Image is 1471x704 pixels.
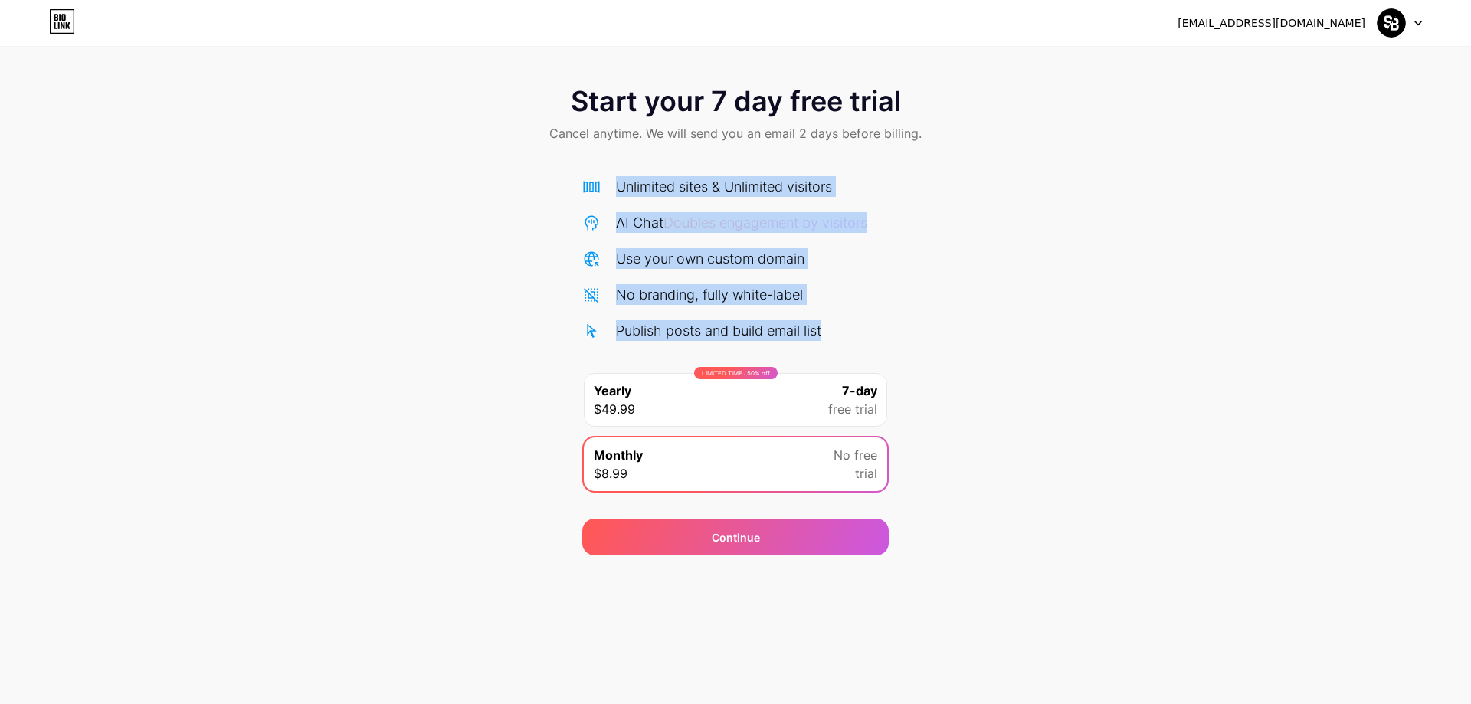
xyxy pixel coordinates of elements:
span: $8.99 [594,464,627,483]
img: saikatbangladesh [1377,8,1406,38]
span: free trial [828,400,877,418]
span: No free [834,446,877,464]
div: LIMITED TIME : 50% off [694,367,778,379]
div: Use your own custom domain [616,248,804,269]
div: [EMAIL_ADDRESS][DOMAIN_NAME] [1178,15,1365,31]
span: Continue [712,529,760,545]
span: Cancel anytime. We will send you an email 2 days before billing. [549,124,922,142]
span: $49.99 [594,400,635,418]
div: Publish posts and build email list [616,320,821,341]
span: Start your 7 day free trial [571,86,901,116]
span: Monthly [594,446,643,464]
div: No branding, fully white-label [616,284,803,305]
div: Unlimited sites & Unlimited visitors [616,176,832,197]
span: Doubles engagement by visitors [663,214,867,231]
span: trial [855,464,877,483]
div: AI Chat [616,212,867,233]
span: 7-day [842,381,877,400]
span: Yearly [594,381,631,400]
